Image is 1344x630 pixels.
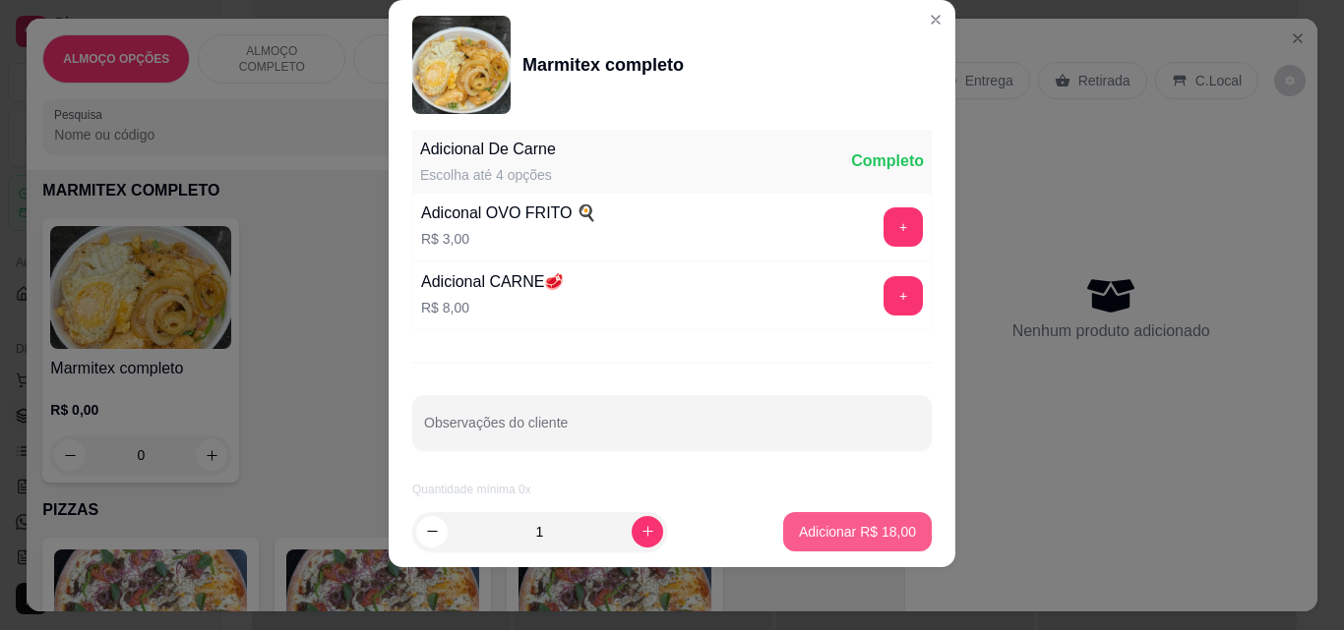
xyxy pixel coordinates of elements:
div: Adicional De Carne [420,138,556,161]
button: increase-product-quantity [632,516,663,547]
button: Close [920,4,951,35]
div: Adicional CARNE🥩 [421,270,564,294]
button: add [884,276,923,315]
input: Observações do cliente [424,421,920,440]
button: decrease-product-quantity [416,516,448,547]
article: Quantidade mínima 0x [412,482,932,497]
div: Escolha até 4 opções [420,165,556,185]
p: R$ 8,00 [421,298,564,317]
div: Adiconal OVO FRITO 🍳 [421,201,596,225]
div: Marmitex completo [522,51,684,79]
p: R$ 3,00 [421,229,596,249]
p: Adicionar R$ 18,00 [799,522,916,542]
div: Completo [851,149,924,173]
button: add [884,207,923,247]
img: product-image [412,16,511,114]
button: Adicionar R$ 18,00 [783,512,932,551]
